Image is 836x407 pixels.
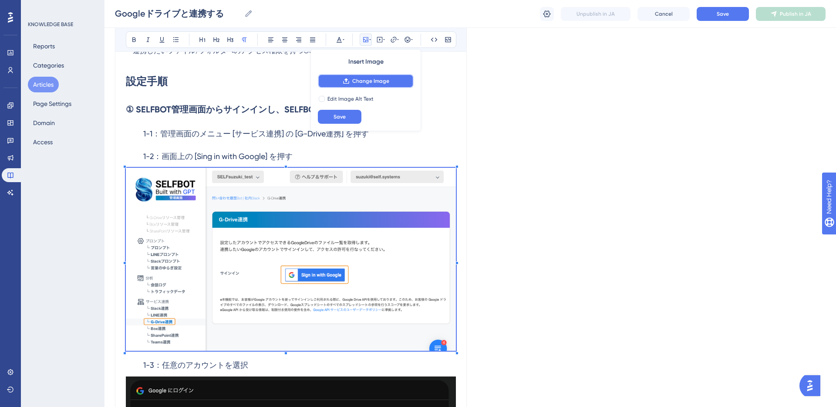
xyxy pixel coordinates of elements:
[717,10,729,17] span: Save
[576,10,615,17] span: Unpublish in JA
[28,58,69,73] button: Categories
[561,7,630,21] button: Unpublish in JA
[126,104,415,115] strong: ① SELFBOT管理画面からサインインし、SELFBOT上でファイル一覧を表示
[348,57,384,67] span: Insert Image
[318,110,361,124] button: Save
[20,2,54,13] span: Need Help?
[334,113,346,120] span: Save
[126,75,168,88] strong: 設定手順
[655,10,673,17] span: Cancel
[756,7,826,21] button: Publish in JA
[115,7,241,20] input: Article Name
[799,373,826,399] iframe: UserGuiding AI Assistant Launcher
[143,360,248,370] span: 1-3：任意のアカウントを選択
[28,134,58,150] button: Access
[352,78,389,85] span: Change Image
[143,129,369,138] span: 1-1：管理画面のメニュー [サービス連携] の [G-Drive連携] を押す
[28,115,60,131] button: Domain
[318,74,414,88] button: Change Image
[143,152,293,161] span: 1-2：画面上の [Sing in with Google] を押す
[28,96,77,112] button: Page Settings
[327,95,374,102] span: Edit Image Alt Text
[28,38,60,54] button: Reports
[697,7,749,21] button: Save
[637,7,690,21] button: Cancel
[780,10,811,17] span: Publish in JA
[28,21,73,28] div: KNOWLEDGE BASE
[28,77,59,92] button: Articles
